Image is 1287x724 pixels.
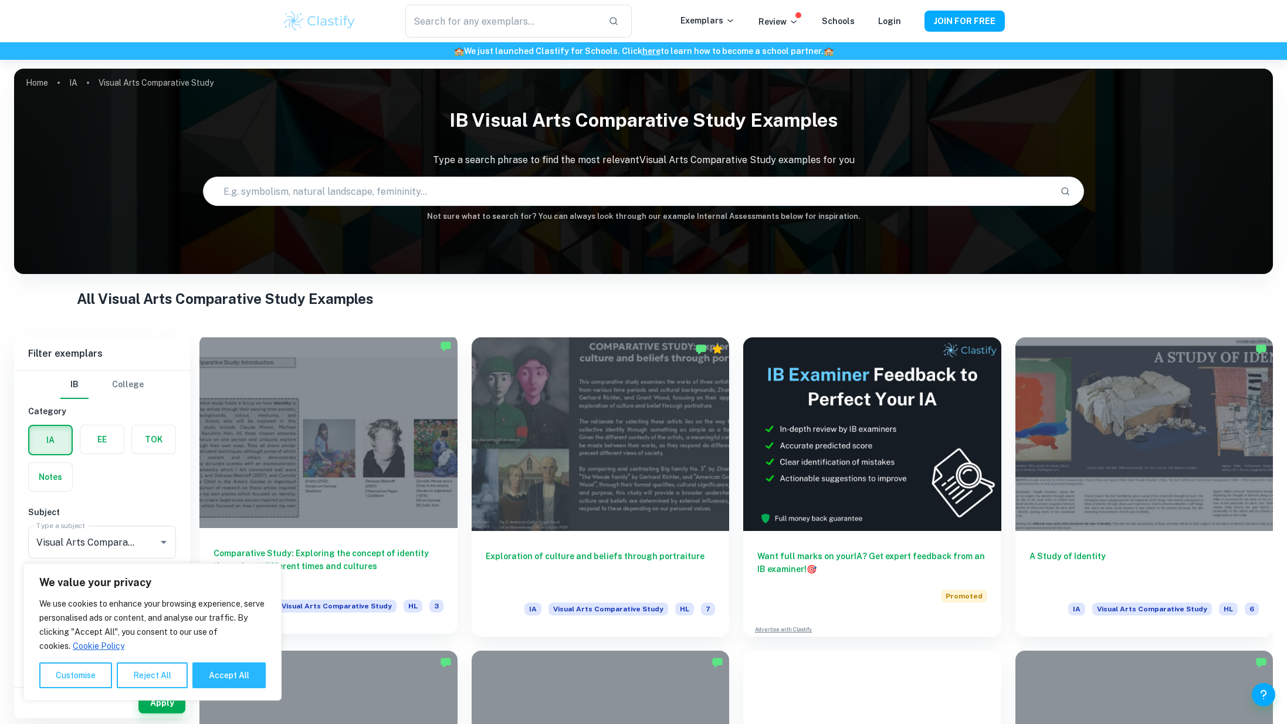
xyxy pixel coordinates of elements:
h6: Category [28,405,176,418]
img: Marked [695,343,707,355]
div: Filter type choice [60,371,144,399]
button: IB [60,371,89,399]
button: JOIN FOR FREE [924,11,1005,32]
span: HL [1219,603,1238,615]
span: 7 [701,603,715,615]
a: Login [878,16,901,26]
h6: A Study of Identity [1029,550,1259,588]
h6: Subject [28,506,176,519]
div: We value your privacy [23,563,282,701]
h6: Comparative Study: Exploring the concept of identity throughout different times and cultures [214,547,443,586]
span: IA [524,603,541,615]
button: Notes [29,463,72,491]
a: A Study of IdentityIAVisual Arts Comparative StudyHL6 [1015,337,1274,637]
p: Type a search phrase to find the most relevant Visual Arts Comparative Study examples for you [14,153,1273,167]
button: Apply [138,692,185,713]
span: IA [1068,603,1085,615]
button: Accept All [192,662,266,688]
img: Clastify logo [282,9,357,33]
input: Search for any exemplars... [405,5,599,38]
button: EE [80,425,124,454]
img: Marked [440,340,452,352]
span: 🏫 [454,46,464,56]
span: 3 [429,600,443,613]
a: Cookie Policy [72,641,125,651]
h6: Exploration of culture and beliefs through portraiture [486,550,716,588]
button: Reject All [117,662,188,688]
input: E.g. symbolism, natural landscape, femininity... [204,175,1051,208]
p: Exemplars [680,14,735,27]
a: Advertise with Clastify [755,625,812,634]
a: here [642,46,661,56]
button: Customise [39,662,112,688]
button: IA [29,426,72,454]
h6: Not sure what to search for? You can always look through our example Internal Assessments below f... [14,211,1273,222]
span: 🎯 [807,564,817,574]
label: Type a subject [36,520,85,530]
span: Promoted [941,590,987,603]
a: IA [69,75,77,91]
p: We use cookies to enhance your browsing experience, serve personalised ads or content, and analys... [39,597,266,653]
a: Comparative Study: Exploring the concept of identity throughout different times and culturesIAVis... [199,337,458,637]
button: TOK [132,425,175,454]
h6: Want full marks on your IA ? Get expert feedback from an IB examiner! [757,550,987,576]
h1: All Visual Arts Comparative Study Examples [77,288,1210,309]
span: 6 [1245,603,1259,615]
button: Help and Feedback [1252,683,1275,706]
h1: IB Visual Arts Comparative Study examples [14,102,1273,139]
img: Marked [440,657,452,668]
span: Visual Arts Comparative Study [1092,603,1212,615]
img: Marked [1255,657,1267,668]
p: We value your privacy [39,576,266,590]
img: Marked [712,657,723,668]
div: Premium [712,343,723,355]
span: Visual Arts Comparative Study [277,600,397,613]
a: Home [26,75,48,91]
h6: Filter exemplars [14,337,190,370]
span: HL [404,600,422,613]
h6: We just launched Clastify for Schools. Click to learn how to become a school partner. [2,45,1285,57]
a: Schools [822,16,855,26]
a: Exploration of culture and beliefs through portraitureIAVisual Arts Comparative StudyHL7 [472,337,730,637]
button: Search [1055,181,1075,201]
span: 🏫 [824,46,834,56]
a: Want full marks on yourIA? Get expert feedback from an IB examiner!PromotedAdvertise with Clastify [743,337,1001,637]
span: Visual Arts Comparative Study [548,603,668,615]
button: College [112,371,144,399]
button: Open [155,534,172,550]
p: Review [758,15,798,28]
p: Visual Arts Comparative Study [99,76,214,89]
img: Thumbnail [743,337,1001,531]
img: Marked [1255,343,1267,355]
span: HL [675,603,694,615]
